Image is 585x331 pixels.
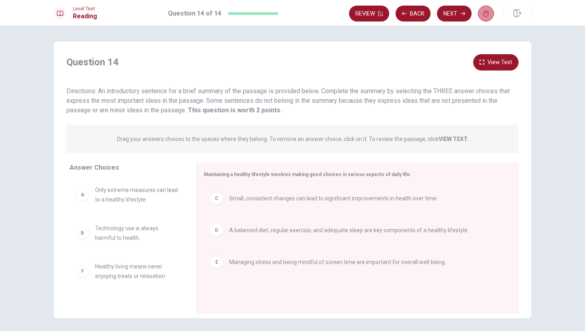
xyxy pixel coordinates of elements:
[186,106,282,114] strong: This question is worth 2 points.
[70,179,184,211] div: AOnly extreme measures can lead to a healthy lifestyle.
[73,6,97,12] span: Level Test
[66,56,119,69] h4: Question 14
[229,225,469,235] span: A balanced diet, regular exercise, and adequate sleep are key components of a healthy lifestyle.
[210,192,223,205] div: C
[210,224,223,237] div: D
[439,136,468,142] strong: VIEW TEXT.
[70,217,184,249] div: BTechnology use is always harmful to health.
[117,136,468,142] p: Drag your answers choices to the spaces where they belong. To remove an answer choice, click on i...
[437,6,472,22] button: Next
[349,6,389,22] button: Review
[204,249,506,275] div: EManaging stress and being mindful of screen time are important for overall well-being.
[204,186,506,211] div: CSmall, consistent changes can lead to significant improvements in health over time.
[76,188,89,201] div: A
[73,12,97,21] h1: Reading
[95,223,178,243] span: Technology use is always harmful to health.
[204,172,411,177] span: Maintaining a healthy lifestyle involves making good choices in various aspects of daily life.
[70,255,184,287] div: FHealthy living means never enjoying treats or relaxation.
[95,185,178,204] span: Only extreme measures can lead to a healthy lifestyle.
[95,262,178,281] span: Healthy living means never enjoying treats or relaxation.
[229,194,438,203] span: Small, consistent changes can lead to significant improvements in health over time.
[204,217,506,243] div: DA balanced diet, regular exercise, and adequate sleep are key components of a healthy lifestyle.
[210,256,223,268] div: E
[168,9,221,18] h1: Question 14 of 14
[66,87,510,114] span: Directions: An introductory sentence for a brief summary of the passage is provided below. Comple...
[76,265,89,278] div: F
[76,227,89,239] div: B
[229,257,446,267] span: Managing stress and being mindful of screen time are important for overall well-being.
[473,54,519,71] button: View Text
[396,6,431,22] button: Back
[70,164,119,171] span: Answer Choices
